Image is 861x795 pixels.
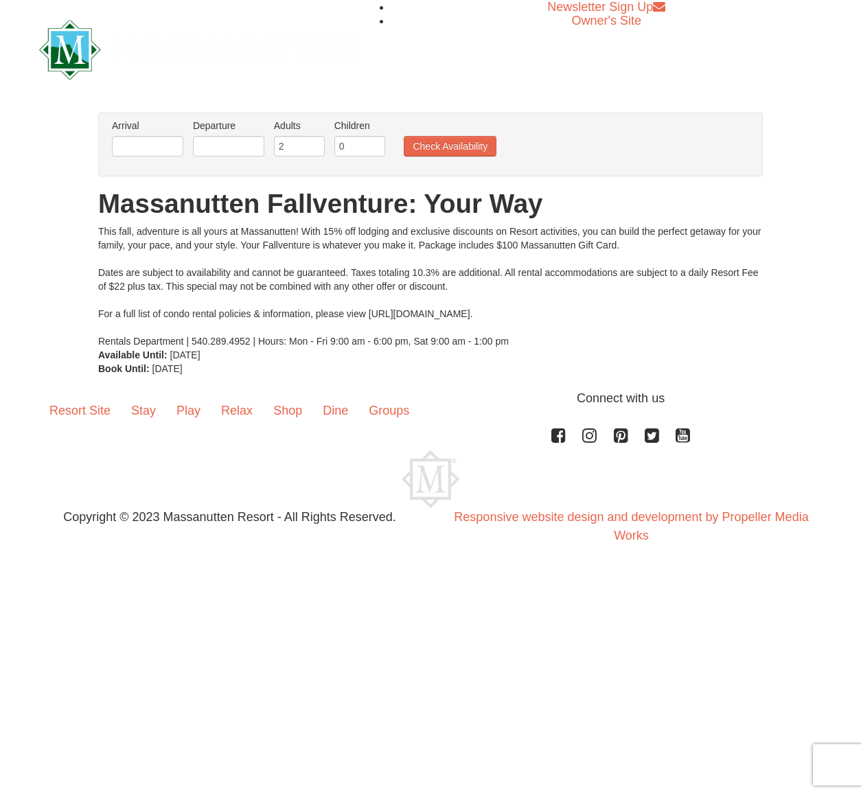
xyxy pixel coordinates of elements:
span: [DATE] [170,349,200,360]
div: This fall, adventure is all yours at Massanutten! With 15% off lodging and exclusive discounts on... [98,224,763,348]
strong: Book Until: [98,363,150,374]
a: Dine [312,389,358,432]
span: [DATE] [152,363,183,374]
label: Adults [274,119,325,132]
a: Relax [211,389,263,432]
a: Shop [263,389,312,432]
h1: Massanutten Fallventure: Your Way [98,190,763,218]
label: Departure [193,119,264,132]
strong: Available Until: [98,349,168,360]
a: Groups [358,389,420,432]
a: Responsive website design and development by Propeller Media Works [454,510,808,542]
img: Massanutten Resort Logo [402,450,459,508]
a: Play [166,389,211,432]
label: Arrival [112,119,183,132]
a: Stay [121,389,166,432]
a: Resort Site [39,389,121,432]
a: Owner's Site [572,14,641,27]
a: Massanutten Resort [39,32,354,64]
label: Children [334,119,385,132]
img: Massanutten Resort Logo [39,20,354,80]
button: Check Availability [404,136,496,157]
p: Connect with us [39,389,822,408]
p: Copyright © 2023 Massanutten Resort - All Rights Reserved. [29,508,430,527]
